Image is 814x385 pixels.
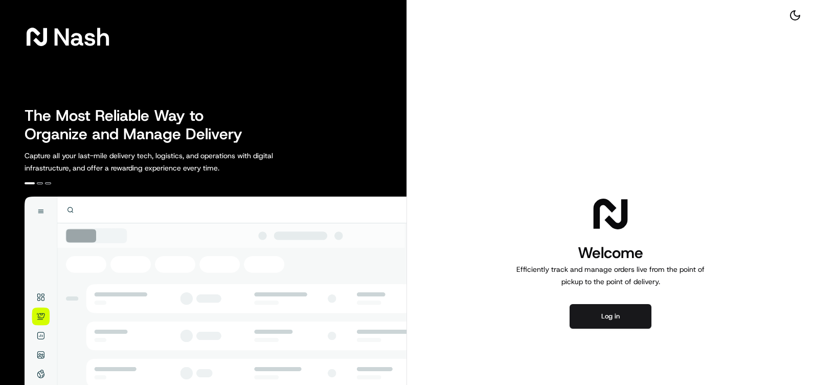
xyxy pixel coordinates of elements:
[570,304,651,329] button: Log in
[53,27,110,47] span: Nash
[512,263,709,288] p: Efficiently track and manage orders live from the point of pickup to the point of delivery.
[25,149,319,174] p: Capture all your last-mile delivery tech, logistics, and operations with digital infrastructure, ...
[25,106,254,143] h2: The Most Reliable Way to Organize and Manage Delivery
[512,243,709,263] h1: Welcome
